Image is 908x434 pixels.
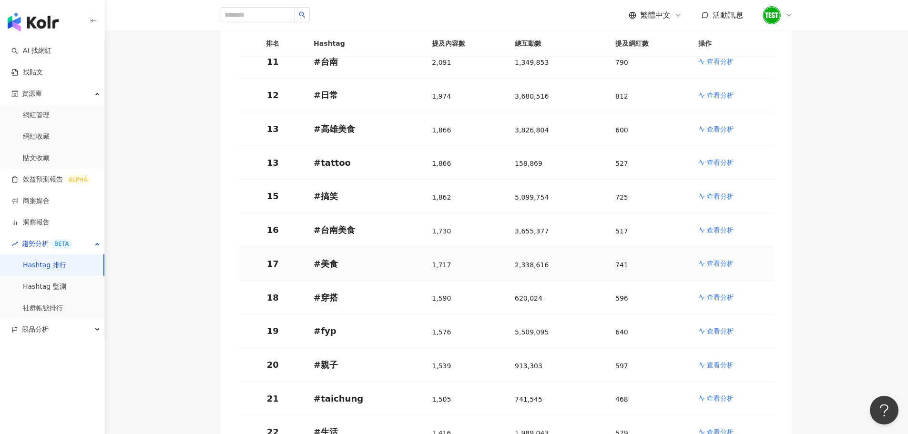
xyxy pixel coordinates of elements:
p: # 台南美食 [314,224,417,236]
th: Hashtag [306,30,424,57]
a: 查看分析 [698,326,766,336]
span: 158,869 [515,160,542,167]
span: 1,590 [432,294,451,302]
span: 3,655,377 [515,227,549,235]
p: # 高雄美食 [314,123,417,135]
span: 468 [615,395,628,403]
span: 1,576 [432,328,451,336]
span: search [299,11,306,18]
p: 查看分析 [707,326,734,336]
p: 查看分析 [707,225,734,235]
p: 查看分析 [707,91,734,100]
a: 洞察報告 [11,218,50,227]
p: 查看分析 [707,293,734,302]
a: 查看分析 [698,259,766,268]
a: 找貼文 [11,68,43,77]
p: 18 [247,292,299,303]
span: 741,545 [515,395,542,403]
span: 趨勢分析 [22,233,72,254]
p: 查看分析 [707,360,734,370]
span: 527 [615,160,628,167]
p: 查看分析 [707,192,734,201]
p: # 穿搭 [314,292,417,303]
a: 查看分析 [698,192,766,201]
div: BETA [51,239,72,249]
span: 812 [615,92,628,100]
p: 21 [247,393,299,404]
span: 3,826,804 [515,126,549,134]
p: 查看分析 [707,57,734,66]
a: Hashtag 監測 [23,282,66,292]
span: 3,680,516 [515,92,549,100]
span: 725 [615,193,628,201]
p: 11 [247,56,299,68]
p: 16 [247,224,299,236]
a: 查看分析 [698,57,766,66]
span: 1,730 [432,227,451,235]
p: 15 [247,190,299,202]
a: 商案媒合 [11,196,50,206]
span: 1,974 [432,92,451,100]
span: 741 [615,261,628,269]
p: # 台南 [314,56,417,68]
span: 資源庫 [22,83,42,104]
th: 操作 [691,30,774,57]
p: # 日常 [314,89,417,101]
p: 13 [247,123,299,135]
span: 1,717 [432,261,451,269]
p: 17 [247,258,299,270]
iframe: Help Scout Beacon - Open [870,396,898,424]
p: # 美食 [314,258,417,270]
span: 640 [615,328,628,336]
span: 790 [615,59,628,66]
span: 2,091 [432,59,451,66]
p: 查看分析 [707,394,734,403]
span: 1,539 [432,362,451,370]
span: 競品分析 [22,319,49,340]
p: 19 [247,325,299,337]
span: 1,866 [432,160,451,167]
a: 查看分析 [698,225,766,235]
p: 查看分析 [707,259,734,268]
a: 查看分析 [698,394,766,403]
span: 597 [615,362,628,370]
a: 網紅收藏 [23,132,50,141]
p: 查看分析 [707,124,734,134]
span: 1,349,853 [515,59,549,66]
img: unnamed.png [763,6,781,24]
img: logo [8,12,59,31]
p: 13 [247,157,299,169]
span: 繁體中文 [640,10,671,20]
span: 5,099,754 [515,193,549,201]
a: 網紅管理 [23,111,50,120]
a: 查看分析 [698,158,766,167]
p: # 親子 [314,359,417,371]
span: 913,303 [515,362,542,370]
th: 總互動數 [507,30,608,57]
p: 12 [247,89,299,101]
a: 社群帳號排行 [23,303,63,313]
span: 620,024 [515,294,542,302]
span: rise [11,241,18,247]
p: 20 [247,359,299,371]
th: 提及網紅數 [608,30,691,57]
p: # fyp [314,325,417,337]
span: 5,509,095 [515,328,549,336]
th: 提及內容數 [424,30,507,57]
p: 查看分析 [707,158,734,167]
span: 596 [615,294,628,302]
p: # tattoo [314,157,417,169]
span: 1,505 [432,395,451,403]
a: 效益預測報告ALPHA [11,175,91,184]
span: 1,866 [432,126,451,134]
span: 600 [615,126,628,134]
a: Hashtag 排行 [23,261,66,270]
span: 活動訊息 [713,10,743,20]
span: 2,338,616 [515,261,549,269]
span: 1,862 [432,193,451,201]
a: 查看分析 [698,293,766,302]
a: searchAI 找網紅 [11,46,51,56]
span: 517 [615,227,628,235]
a: 查看分析 [698,124,766,134]
a: 貼文收藏 [23,153,50,163]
